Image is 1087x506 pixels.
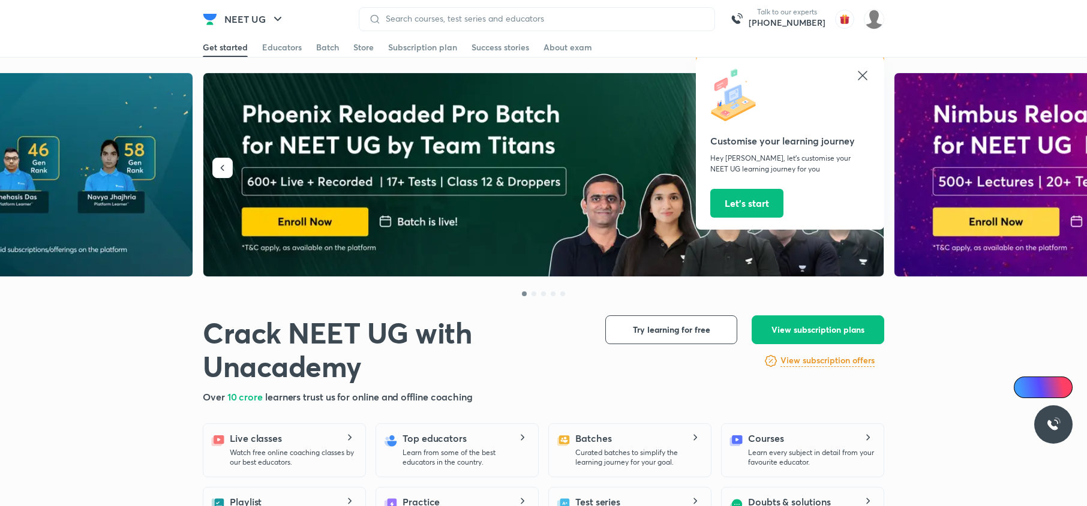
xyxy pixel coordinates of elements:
p: Curated batches to simplify the learning journey for your goal. [575,448,701,467]
p: Hey [PERSON_NAME], let’s customise your NEET UG learning journey for you [710,153,870,174]
h5: Top educators [403,431,467,445]
p: Learn from some of the best educators in the country. [403,448,529,467]
span: Try learning for free [633,324,710,336]
a: Store [353,38,374,57]
img: Sourish Roy [864,9,884,29]
img: ttu [1046,417,1061,432]
span: View subscription plans [771,324,864,336]
span: Over [203,390,227,403]
h5: Courses [748,431,783,445]
h5: Batches [575,431,611,445]
a: About exam [543,38,592,57]
h1: Crack NEET UG with Unacademy [203,315,586,382]
a: Educators [262,38,302,57]
img: icon [710,68,764,122]
p: Talk to our experts [749,7,825,17]
a: Success stories [472,38,529,57]
div: Batch [316,41,339,53]
div: About exam [543,41,592,53]
button: View subscription plans [752,315,884,344]
h6: View subscription offers [780,354,875,367]
img: avatar [835,10,854,29]
input: Search courses, test series and educators [381,14,705,23]
img: call-us [725,7,749,31]
div: Success stories [472,41,529,53]
span: Ai Doubts [1034,382,1065,392]
div: Store [353,41,374,53]
button: Try learning for free [605,315,737,344]
button: Let’s start [710,189,783,218]
button: NEET UG [217,7,292,31]
div: Educators [262,41,302,53]
h5: Live classes [230,431,282,445]
p: Learn every subject in detail from your favourite educator. [748,448,874,467]
a: Batch [316,38,339,57]
a: Subscription plan [388,38,457,57]
p: Watch free online coaching classes by our best educators. [230,448,356,467]
a: Get started [203,38,248,57]
span: 10 crore [227,390,265,403]
div: Get started [203,41,248,53]
div: Subscription plan [388,41,457,53]
img: Company Logo [203,12,217,26]
img: Icon [1021,382,1031,392]
span: learners trust us for online and offline coaching [265,390,473,403]
a: [PHONE_NUMBER] [749,17,825,29]
a: View subscription offers [780,354,875,368]
a: Ai Doubts [1014,377,1073,398]
h5: Customise your learning journey [710,134,870,148]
